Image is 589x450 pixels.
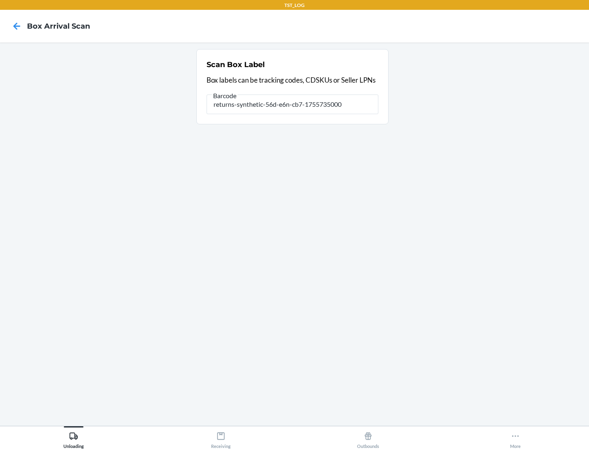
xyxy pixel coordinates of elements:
input: Barcode [207,94,378,114]
p: TST_LOG [284,2,305,9]
span: Barcode [212,92,238,100]
button: Receiving [147,426,294,449]
button: Outbounds [294,426,442,449]
p: Box labels can be tracking codes, CDSKUs or Seller LPNs [207,75,378,85]
div: Unloading [63,428,84,449]
div: Outbounds [357,428,379,449]
h4: Box Arrival Scan [27,21,90,32]
div: More [510,428,521,449]
div: Receiving [211,428,231,449]
button: More [442,426,589,449]
h2: Scan Box Label [207,59,265,70]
